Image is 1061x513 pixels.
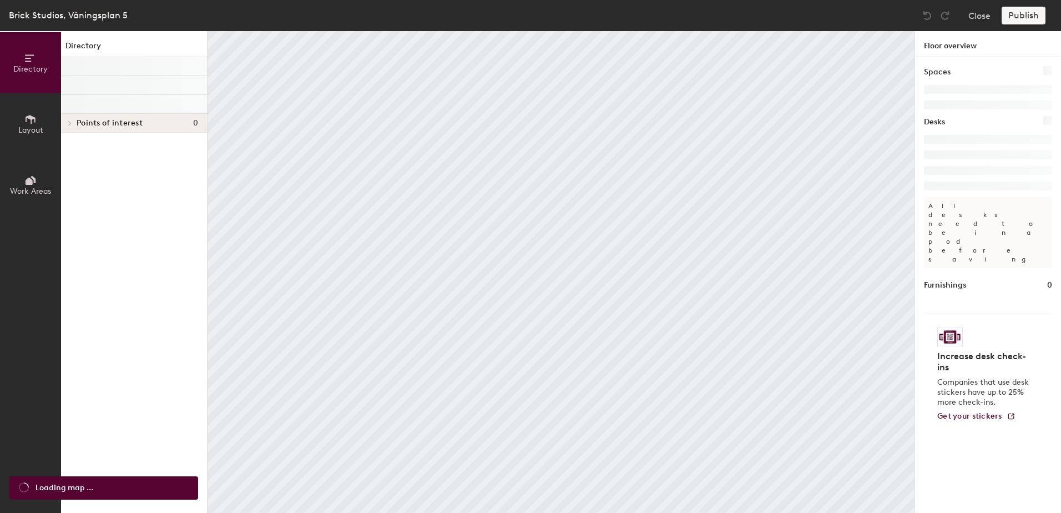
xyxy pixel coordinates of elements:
[9,8,128,22] div: Brick Studios, Våningsplan 5
[61,40,207,57] h1: Directory
[937,412,1015,421] a: Get your stickers
[922,10,933,21] img: Undo
[193,119,198,128] span: 0
[937,328,963,346] img: Sticker logo
[924,116,945,128] h1: Desks
[77,119,143,128] span: Points of interest
[1047,279,1052,291] h1: 0
[937,411,1002,421] span: Get your stickers
[939,10,951,21] img: Redo
[13,64,48,74] span: Directory
[937,378,1032,408] p: Companies that use desk stickers have up to 25% more check-ins.
[924,279,966,291] h1: Furnishings
[36,482,93,494] span: Loading map ...
[968,7,991,24] button: Close
[10,187,51,196] span: Work Areas
[937,351,1032,373] h4: Increase desk check-ins
[915,31,1061,57] h1: Floor overview
[924,66,951,78] h1: Spaces
[924,197,1052,268] p: All desks need to be in a pod before saving
[18,125,43,135] span: Layout
[208,31,915,513] canvas: Map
